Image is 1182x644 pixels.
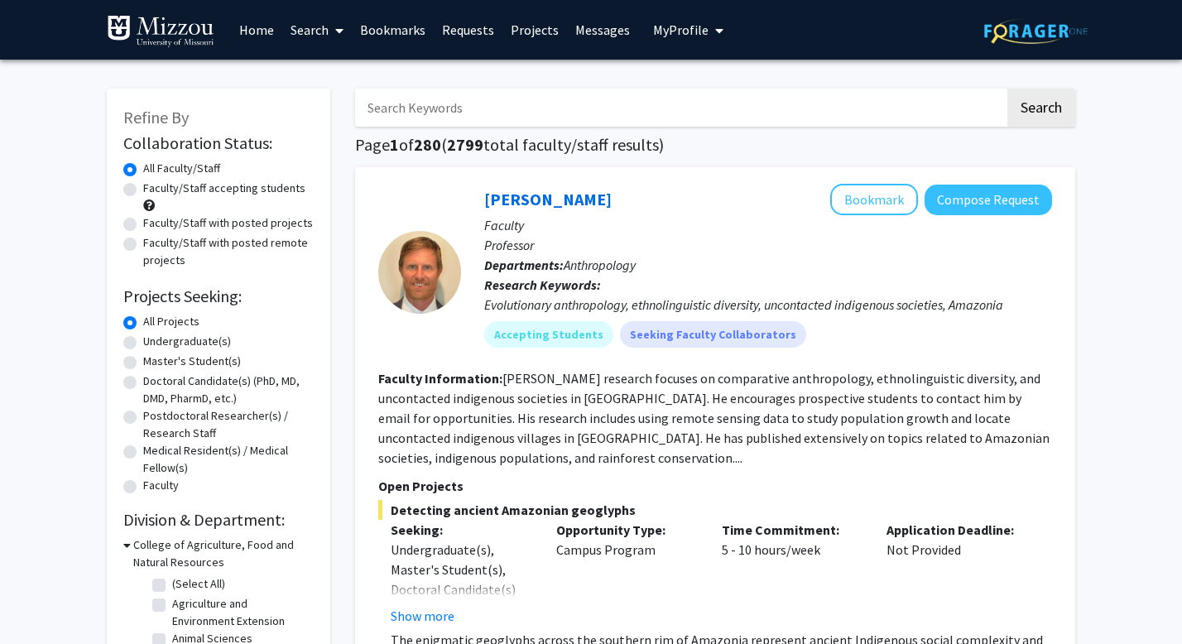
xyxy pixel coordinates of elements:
div: 5 - 10 hours/week [709,520,875,626]
p: Opportunity Type: [556,520,697,540]
div: Evolutionary anthropology, ethnolinguistic diversity, uncontacted indigenous societies, Amazonia [484,295,1052,315]
label: Doctoral Candidate(s) (PhD, MD, DMD, PharmD, etc.) [143,372,314,407]
label: Faculty [143,477,179,494]
label: Master's Student(s) [143,353,241,370]
h3: College of Agriculture, Food and Natural Resources [133,536,314,571]
h2: Collaboration Status: [123,133,314,153]
label: Undergraduate(s) [143,333,231,350]
div: Not Provided [874,520,1040,626]
p: Application Deadline: [886,520,1027,540]
label: Faculty/Staff accepting students [143,180,305,197]
p: Faculty [484,215,1052,235]
button: Search [1007,89,1075,127]
button: Add Rob Walker to Bookmarks [830,184,918,215]
label: (Select All) [172,575,225,593]
img: University of Missouri Logo [107,15,214,48]
img: ForagerOne Logo [984,18,1088,44]
a: Projects [502,1,567,59]
fg-read-more: [PERSON_NAME] research focuses on comparative anthropology, ethnolinguistic diversity, and uncont... [378,370,1050,466]
label: Postdoctoral Researcher(s) / Research Staff [143,407,314,442]
button: Compose Request to Rob Walker [925,185,1052,215]
mat-chip: Accepting Students [484,321,613,348]
div: Campus Program [544,520,709,626]
span: Anthropology [564,257,636,273]
b: Departments: [484,257,564,273]
h1: Page of ( total faculty/staff results) [355,135,1075,155]
a: Search [282,1,352,59]
label: All Faculty/Staff [143,160,220,177]
a: Bookmarks [352,1,434,59]
span: 1 [390,134,399,155]
p: Open Projects [378,476,1052,496]
b: Faculty Information: [378,370,502,387]
label: Agriculture and Environment Extension [172,595,310,630]
mat-chip: Seeking Faculty Collaborators [620,321,806,348]
a: [PERSON_NAME] [484,189,612,209]
label: All Projects [143,313,199,330]
span: Detecting ancient Amazonian geoglyphs [378,500,1052,520]
a: Home [231,1,282,59]
p: Seeking: [391,520,531,540]
label: Faculty/Staff with posted projects [143,214,313,232]
p: Time Commitment: [722,520,862,540]
a: Requests [434,1,502,59]
span: My Profile [653,22,709,38]
a: Messages [567,1,638,59]
p: Professor [484,235,1052,255]
input: Search Keywords [355,89,1005,127]
label: Faculty/Staff with posted remote projects [143,234,314,269]
b: Research Keywords: [484,276,601,293]
h2: Projects Seeking: [123,286,314,306]
h2: Division & Department: [123,510,314,530]
span: 280 [414,134,441,155]
label: Medical Resident(s) / Medical Fellow(s) [143,442,314,477]
button: Show more [391,606,454,626]
span: Refine By [123,107,189,127]
span: 2799 [447,134,483,155]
